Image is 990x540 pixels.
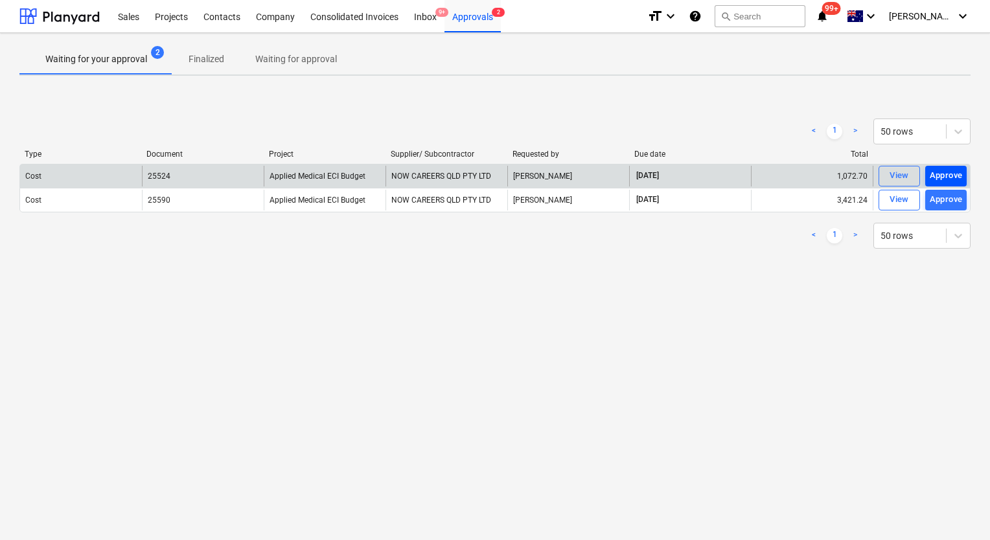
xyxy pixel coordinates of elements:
[25,150,136,159] div: Type
[925,190,967,210] button: Approve
[492,8,505,17] span: 2
[270,196,365,205] span: Applied Medical ECI Budget
[386,166,507,186] div: NOW CAREERS QLD PTY LTD
[25,196,41,205] div: Cost
[634,150,746,159] div: Due date
[879,166,920,186] button: View
[757,150,868,159] div: Total
[889,11,954,21] span: [PERSON_NAME]
[715,5,805,27] button: Search
[386,190,507,210] div: NOW CAREERS QLD PTY LTD
[25,172,41,181] div: Cost
[151,46,164,59] span: 2
[822,2,841,15] span: 99+
[507,190,629,210] div: [PERSON_NAME]
[816,8,829,24] i: notifications
[879,190,920,210] button: View
[930,168,963,183] div: Approve
[863,8,879,24] i: keyboard_arrow_down
[720,11,731,21] span: search
[512,150,624,159] div: Requested by
[635,194,660,205] span: [DATE]
[189,52,224,66] p: Finalized
[890,192,909,207] div: View
[689,8,702,24] i: Knowledge base
[925,166,967,186] button: Approve
[146,150,258,159] div: Document
[751,190,873,210] div: 3,421.24
[955,8,971,24] i: keyboard_arrow_down
[647,8,663,24] i: format_size
[806,124,822,139] a: Previous page
[148,172,170,181] div: 25524
[635,170,660,181] span: [DATE]
[507,166,629,186] div: [PERSON_NAME]
[435,8,448,17] span: 9+
[847,228,863,243] a: Next page
[255,52,337,66] p: Waiting for approval
[930,192,963,207] div: Approve
[827,228,842,243] a: Page 1 is your current page
[663,8,678,24] i: keyboard_arrow_down
[270,172,365,181] span: Applied Medical ECI Budget
[890,168,909,183] div: View
[391,150,502,159] div: Supplier/ Subcontractor
[148,196,170,205] div: 25590
[806,228,822,243] a: Previous page
[45,52,147,66] p: Waiting for your approval
[751,166,873,186] div: 1,072.70
[827,124,842,139] a: Page 1 is your current page
[847,124,863,139] a: Next page
[269,150,380,159] div: Project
